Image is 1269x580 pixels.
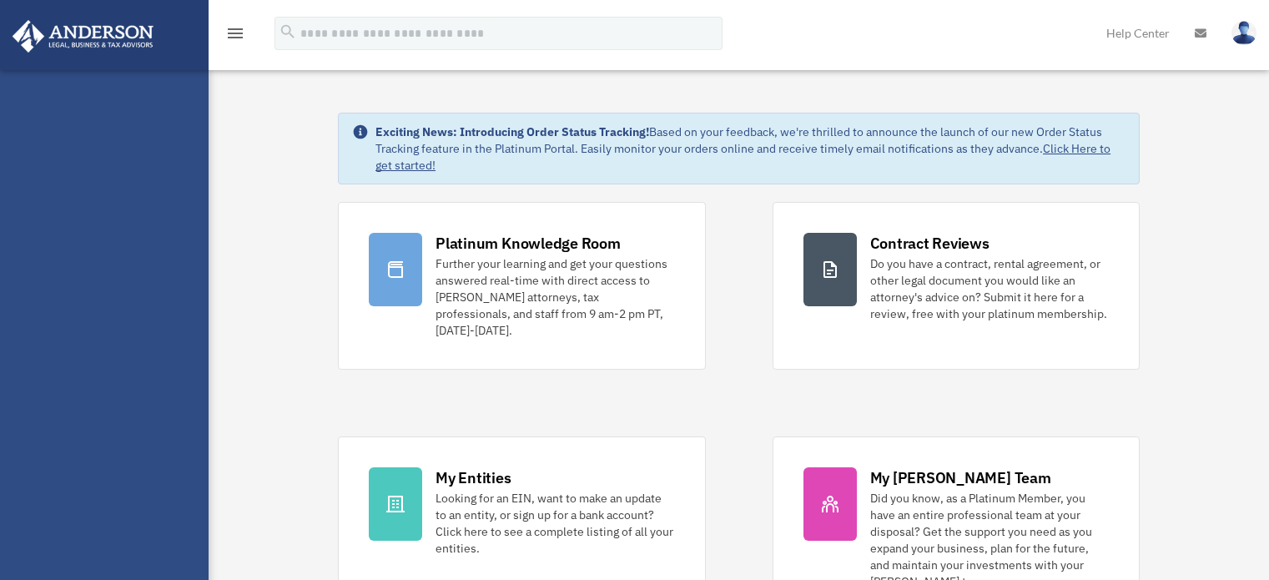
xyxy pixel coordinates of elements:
img: User Pic [1231,21,1256,45]
div: Contract Reviews [870,233,990,254]
img: Anderson Advisors Platinum Portal [8,20,159,53]
a: Platinum Knowledge Room Further your learning and get your questions answered real-time with dire... [338,202,705,370]
div: Further your learning and get your questions answered real-time with direct access to [PERSON_NAM... [436,255,674,339]
i: menu [225,23,245,43]
i: search [279,23,297,41]
div: Based on your feedback, we're thrilled to announce the launch of our new Order Status Tracking fe... [375,124,1125,174]
div: My Entities [436,467,511,488]
div: My [PERSON_NAME] Team [870,467,1051,488]
strong: Exciting News: Introducing Order Status Tracking! [375,124,649,139]
a: Click Here to get started! [375,141,1110,173]
div: Looking for an EIN, want to make an update to an entity, or sign up for a bank account? Click her... [436,490,674,557]
div: Do you have a contract, rental agreement, or other legal document you would like an attorney's ad... [870,255,1109,322]
a: menu [225,29,245,43]
a: Contract Reviews Do you have a contract, rental agreement, or other legal document you would like... [773,202,1140,370]
div: Platinum Knowledge Room [436,233,621,254]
